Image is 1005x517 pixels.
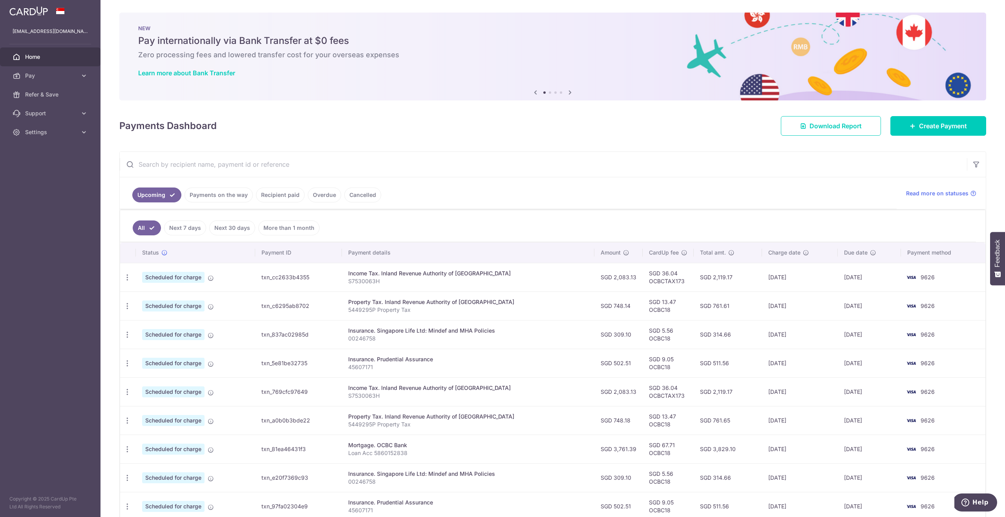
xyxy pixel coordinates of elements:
td: [DATE] [838,349,901,377]
td: [DATE] [838,320,901,349]
span: Support [25,109,77,117]
span: 9626 [921,388,935,395]
div: Property Tax. Inland Revenue Authority of [GEOGRAPHIC_DATA] [348,413,588,421]
p: S7530063H [348,277,588,285]
img: Bank Card [903,473,919,482]
span: Scheduled for charge [142,300,205,311]
img: Bank Card [903,502,919,511]
span: Refer & Save [25,91,77,98]
p: 00246758 [348,478,588,486]
td: SGD 36.04 OCBCTAX173 [643,263,694,291]
h5: Pay internationally via Bank Transfer at $0 fees [138,35,967,47]
span: Pay [25,72,77,80]
span: Due date [844,249,868,257]
span: Settings [25,128,77,136]
th: Payment details [342,242,595,263]
span: Scheduled for charge [142,386,205,397]
span: Scheduled for charge [142,444,205,455]
span: Total amt. [700,249,726,257]
button: Feedback - Show survey [990,232,1005,285]
td: SGD 2,119.17 [694,263,762,291]
p: [EMAIL_ADDRESS][DOMAIN_NAME] [13,27,88,35]
span: 9626 [921,360,935,366]
span: Scheduled for charge [142,358,205,369]
h4: Payments Dashboard [119,119,217,133]
td: SGD 2,083.13 [594,377,643,406]
div: Insurance. Prudential Assurance [348,355,588,363]
img: Bank Card [903,330,919,339]
td: [DATE] [838,291,901,320]
img: Bank Card [903,301,919,311]
a: More than 1 month [258,220,320,235]
td: [DATE] [762,435,837,463]
div: Insurance. Singapore Life Ltd: Mindef and MHA Policies [348,470,588,478]
td: SGD 5.56 OCBC18 [643,320,694,349]
td: SGD 13.47 OCBC18 [643,291,694,320]
td: txn_cc2633b4355 [255,263,342,291]
a: Download Report [781,116,881,136]
td: [DATE] [762,406,837,435]
span: Scheduled for charge [142,272,205,283]
td: SGD 309.10 [594,320,643,349]
td: [DATE] [838,406,901,435]
td: [DATE] [762,463,837,492]
input: Search by recipient name, payment id or reference [120,152,967,177]
td: SGD 2,083.13 [594,263,643,291]
td: SGD 511.56 [694,349,762,377]
a: Upcoming [132,188,181,202]
td: txn_c6295ab8702 [255,291,342,320]
span: Scheduled for charge [142,329,205,340]
img: Bank Card [903,416,919,425]
td: [DATE] [762,263,837,291]
p: NEW [138,25,967,31]
a: All [133,220,161,235]
td: [DATE] [762,320,837,349]
span: Feedback [994,240,1001,267]
td: txn_5e81be32735 [255,349,342,377]
th: Payment ID [255,242,342,263]
td: [DATE] [838,463,901,492]
img: Bank Card [903,359,919,368]
p: 5449295P Property Tax [348,421,588,428]
td: txn_81ea46431f3 [255,435,342,463]
h6: Zero processing fees and lowered transfer cost for your overseas expenses [138,50,967,60]
td: SGD 314.66 [694,320,762,349]
iframe: Opens a widget where you can find more information [954,493,997,513]
td: SGD 36.04 OCBCTAX173 [643,377,694,406]
p: 5449295P Property Tax [348,306,588,314]
span: 9626 [921,274,935,280]
img: Bank Card [903,273,919,282]
span: Create Payment [919,121,967,131]
a: Learn more about Bank Transfer [138,69,235,77]
span: Home [25,53,77,61]
div: Mortgage. OCBC Bank [348,441,588,449]
img: Bank transfer banner [119,13,986,100]
a: Payments on the way [185,188,253,202]
td: SGD 3,829.10 [694,435,762,463]
td: SGD 67.71 OCBC18 [643,435,694,463]
span: 9626 [921,331,935,338]
a: Overdue [308,188,341,202]
span: 9626 [921,474,935,481]
span: Status [142,249,159,257]
div: Income Tax. Inland Revenue Authority of [GEOGRAPHIC_DATA] [348,269,588,277]
td: SGD 748.14 [594,291,643,320]
div: Income Tax. Inland Revenue Authority of [GEOGRAPHIC_DATA] [348,384,588,392]
span: 9626 [921,446,935,452]
td: SGD 3,761.39 [594,435,643,463]
p: Loan Acc 5860152838 [348,449,588,457]
td: [DATE] [838,377,901,406]
span: 9626 [921,503,935,510]
p: S7530063H [348,392,588,400]
a: Cancelled [344,188,381,202]
p: 00246758 [348,335,588,342]
td: [DATE] [838,263,901,291]
td: SGD 761.65 [694,406,762,435]
td: SGD 748.18 [594,406,643,435]
td: [DATE] [762,377,837,406]
td: [DATE] [762,349,837,377]
span: CardUp fee [649,249,679,257]
td: txn_837ac02985d [255,320,342,349]
div: Property Tax. Inland Revenue Authority of [GEOGRAPHIC_DATA] [348,298,588,306]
